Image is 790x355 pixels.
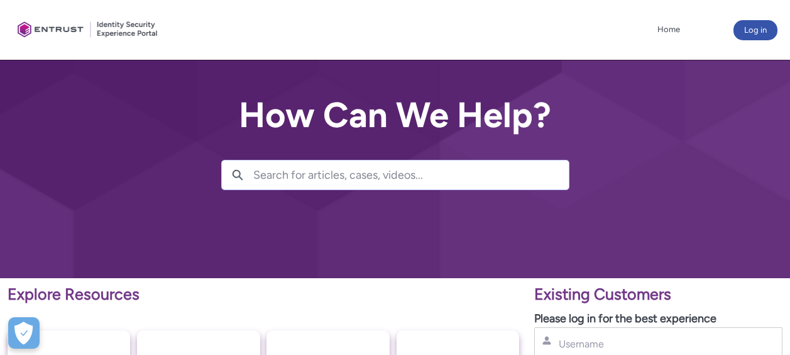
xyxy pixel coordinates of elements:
p: Explore Resources [8,283,519,307]
div: Cookie Preferences [8,317,40,349]
a: Home [654,20,683,39]
input: Search for articles, cases, videos... [253,161,569,189]
p: Please log in for the best experience [534,310,782,327]
button: Search [222,161,253,189]
p: Existing Customers [534,283,782,307]
input: Username [557,337,720,351]
button: Open Preferences [8,317,40,349]
h2: How Can We Help? [221,96,569,135]
button: Log in [733,20,777,40]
